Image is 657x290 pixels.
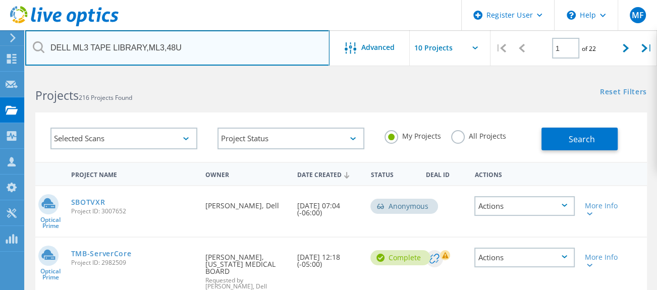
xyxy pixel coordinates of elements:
button: Search [541,128,618,150]
div: More Info [585,202,624,216]
span: Optical Prime [35,268,66,280]
div: Status [365,164,420,183]
div: Date Created [292,164,365,184]
div: Anonymous [370,199,438,214]
div: More Info [585,254,624,268]
div: Actions [474,196,574,216]
label: All Projects [451,130,506,140]
span: Search [569,134,595,145]
b: Projects [35,87,79,103]
div: Deal Id [421,164,470,183]
input: Search projects by name, owner, ID, company, etc [25,30,330,66]
div: | [636,30,657,66]
div: Complete [370,250,430,265]
span: Optical Prime [35,217,66,229]
div: Owner [200,164,292,183]
div: Selected Scans [50,128,197,149]
div: [PERSON_NAME], Dell [200,186,292,219]
div: [DATE] 12:18 (-05:00) [292,238,365,278]
a: Reset Filters [600,88,647,97]
span: of 22 [582,44,596,53]
svg: \n [567,11,576,20]
a: TMB-ServerCore [71,250,132,257]
div: Project Name [66,164,201,183]
span: Requested by [PERSON_NAME], Dell [205,277,287,289]
div: | [490,30,511,66]
a: Live Optics Dashboard [10,21,119,28]
div: Actions [474,248,574,267]
span: Project ID: 2982509 [71,260,196,266]
div: [DATE] 07:04 (-06:00) [292,186,365,226]
span: Project ID: 3007652 [71,208,196,214]
span: 216 Projects Found [79,93,132,102]
label: My Projects [385,130,441,140]
div: Actions [469,164,579,183]
a: SBOTVXR [71,199,105,206]
span: Advanced [361,44,395,51]
span: MF [631,11,643,19]
div: Project Status [217,128,364,149]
